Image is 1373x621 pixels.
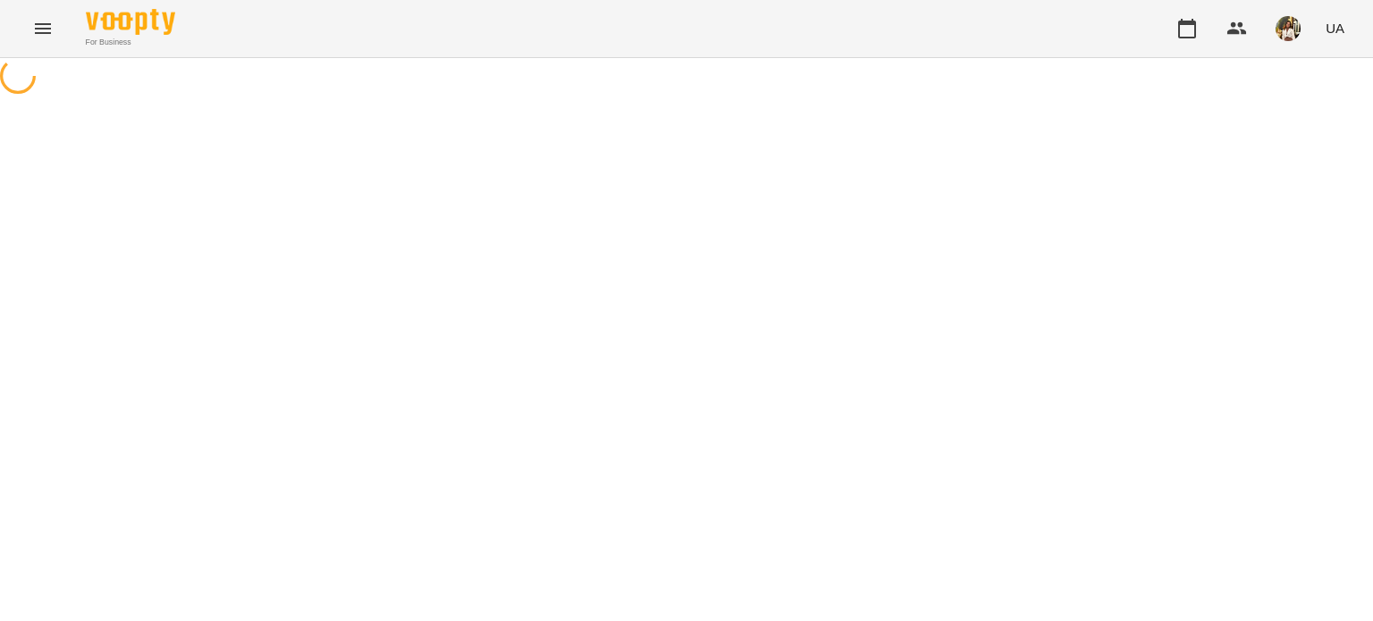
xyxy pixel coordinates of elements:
[21,7,64,50] button: Menu
[86,37,175,48] span: For Business
[1276,16,1301,41] img: aea806cbca9c040a8c2344d296ea6535.jpg
[1318,12,1352,45] button: UA
[1326,19,1344,38] span: UA
[86,9,175,35] img: Voopty Logo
